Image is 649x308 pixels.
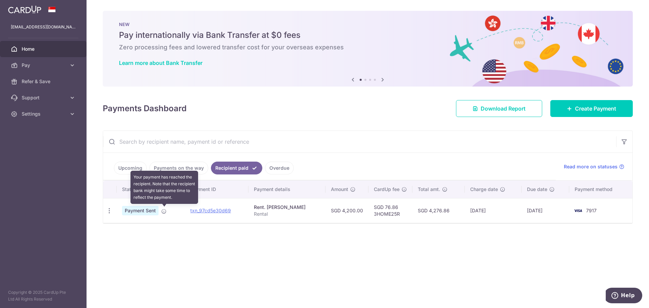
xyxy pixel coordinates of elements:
[331,186,348,193] span: Amount
[103,131,616,152] input: Search by recipient name, payment id or reference
[11,24,76,30] p: [EMAIL_ADDRESS][DOMAIN_NAME]
[418,186,440,193] span: Total amt.
[456,100,542,117] a: Download Report
[185,181,248,198] th: Payment ID
[527,186,547,193] span: Due date
[265,162,294,174] a: Overdue
[586,208,597,213] span: 7917
[22,46,66,52] span: Home
[22,78,66,85] span: Refer & Save
[569,181,633,198] th: Payment method
[211,162,262,174] a: Recipient paid
[374,186,400,193] span: CardUp fee
[119,60,202,66] a: Learn more about Bank Transfer
[564,163,618,170] span: Read more on statuses
[8,5,41,14] img: CardUp
[465,198,522,223] td: [DATE]
[119,30,617,41] h5: Pay internationally via Bank Transfer at $0 fees
[119,22,617,27] p: NEW
[326,198,368,223] td: SGD 4,200.00
[470,186,498,193] span: Charge date
[119,43,617,51] h6: Zero processing fees and lowered transfer cost for your overseas expenses
[190,208,231,213] a: txn_97cd5e30d69
[149,162,208,174] a: Payments on the way
[114,162,147,174] a: Upcoming
[103,102,187,115] h4: Payments Dashboard
[550,100,633,117] a: Create Payment
[22,62,66,69] span: Pay
[103,11,633,87] img: Bank transfer banner
[122,206,159,215] span: Payment Sent
[22,111,66,117] span: Settings
[412,198,465,223] td: SGD 4,276.86
[248,181,326,198] th: Payment details
[481,104,526,113] span: Download Report
[522,198,569,223] td: [DATE]
[564,163,624,170] a: Read more on statuses
[254,211,320,217] p: Rental
[122,186,137,193] span: Status
[254,204,320,211] div: Rent. [PERSON_NAME]
[571,207,585,215] img: Bank Card
[22,94,66,101] span: Support
[606,288,642,305] iframe: Opens a widget where you can find more information
[130,171,198,204] div: Your payment has reached the recipient. Note that the recipient bank might take some time to refl...
[575,104,616,113] span: Create Payment
[368,198,412,223] td: SGD 76.86 3HOME25R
